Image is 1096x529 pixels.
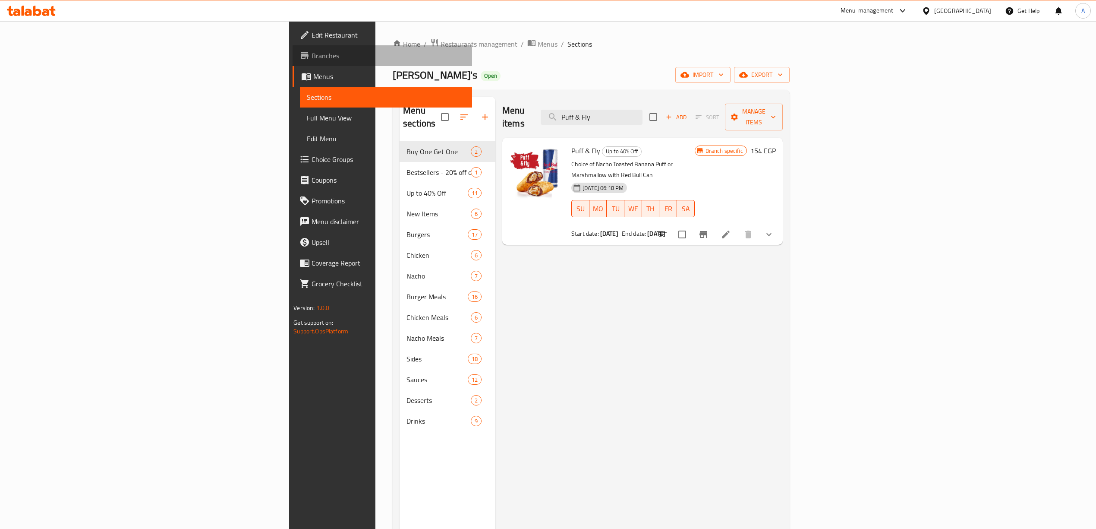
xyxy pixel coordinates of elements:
[400,138,495,435] nav: Menu sections
[400,307,495,328] div: Chicken Meals6
[471,271,482,281] div: items
[406,167,471,177] span: Bestsellers - 20% off on selected items
[406,312,471,323] div: Chicken Meals
[471,210,481,218] span: 6
[693,224,714,245] button: Branch-specific-item
[471,251,481,260] span: 6
[468,374,482,385] div: items
[406,250,471,260] span: Chicken
[293,190,472,211] a: Promotions
[934,6,991,16] div: [GEOGRAPHIC_DATA]
[600,228,618,239] b: [DATE]
[406,395,471,405] span: Desserts
[312,196,465,206] span: Promotions
[673,225,691,244] span: Select to update
[312,30,465,40] span: Edit Restaurant
[1081,6,1085,16] span: A
[300,128,472,149] a: Edit Menu
[312,279,465,289] span: Grocery Checklist
[468,231,481,239] span: 17
[293,326,348,337] a: Support.OpsPlatform
[400,245,495,266] div: Chicken6
[750,145,776,157] h6: 154 EGP
[293,317,333,328] span: Get support on:
[471,416,482,426] div: items
[841,6,894,16] div: Menu-management
[400,162,495,183] div: Bestsellers - 20% off on selected items1
[471,395,482,405] div: items
[571,228,599,239] span: Start date:
[471,312,482,323] div: items
[406,333,471,343] span: Nacho Meals
[741,70,783,80] span: export
[293,302,315,314] span: Version:
[607,200,624,217] button: TU
[575,203,586,215] span: SU
[538,39,557,49] span: Menus
[406,229,468,240] div: Burgers
[602,146,641,156] span: Up to 40% Off
[471,167,482,177] div: items
[468,229,482,240] div: items
[734,67,790,83] button: export
[400,183,495,203] div: Up to 40% Off11
[468,354,482,364] div: items
[471,148,481,156] span: 2
[313,71,465,82] span: Menus
[300,108,472,128] a: Full Menu View
[628,203,639,215] span: WE
[593,203,604,215] span: MO
[602,146,642,157] div: Up to 40% Off
[400,348,495,369] div: Sides18
[642,200,660,217] button: TH
[721,229,731,240] a: Edit menu item
[406,374,468,385] span: Sauces
[293,211,472,232] a: Menu disclaimer
[471,333,482,343] div: items
[468,355,481,363] span: 18
[307,113,465,123] span: Full Menu View
[312,258,465,268] span: Coverage Report
[468,291,482,302] div: items
[624,200,642,217] button: WE
[481,72,501,79] span: Open
[541,110,642,125] input: search
[646,203,656,215] span: TH
[468,293,481,301] span: 16
[471,417,481,425] span: 9
[293,66,472,87] a: Menus
[471,250,482,260] div: items
[662,111,690,124] span: Add item
[406,146,471,157] span: Buy One Get One
[406,271,471,281] span: Nacho
[312,51,465,61] span: Branches
[682,70,724,80] span: import
[690,111,725,124] span: Select section first
[406,209,471,219] span: New Items
[579,184,627,192] span: [DATE] 06:18 PM
[406,354,468,364] span: Sides
[471,334,481,342] span: 7
[316,302,330,314] span: 1.0.0
[468,189,481,197] span: 11
[561,39,564,49] li: /
[567,39,592,49] span: Sections
[293,232,472,253] a: Upsell
[732,106,776,128] span: Manage items
[571,144,600,157] span: Puff & Fly
[300,87,472,108] a: Sections
[400,411,495,431] div: Drinks9
[293,253,472,273] a: Coverage Report
[312,175,465,185] span: Coupons
[293,170,472,190] a: Coupons
[738,224,759,245] button: delete
[430,38,517,50] a: Restaurants management
[471,396,481,405] span: 2
[521,39,524,49] li: /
